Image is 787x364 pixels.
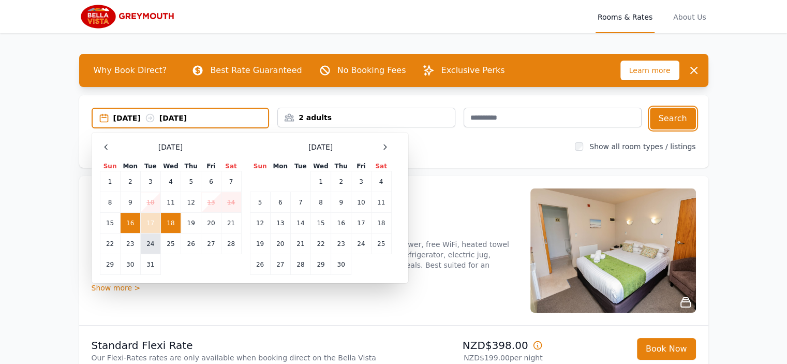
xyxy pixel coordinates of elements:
button: Search [650,108,696,129]
td: 27 [201,234,221,254]
td: 22 [310,234,331,254]
td: 24 [140,234,160,254]
td: 16 [331,213,351,234]
label: Show all room types / listings [589,142,695,151]
td: 13 [270,213,290,234]
td: 29 [100,254,120,275]
td: 21 [290,234,310,254]
td: 25 [160,234,181,254]
td: 30 [120,254,140,275]
td: 28 [290,254,310,275]
td: 15 [100,213,120,234]
p: No Booking Fees [337,64,406,77]
td: 7 [290,192,310,213]
p: Standard Flexi Rate [92,338,390,353]
td: 5 [181,171,201,192]
td: 31 [140,254,160,275]
td: 16 [120,213,140,234]
td: 6 [270,192,290,213]
td: 29 [310,254,331,275]
div: Show more > [92,283,518,293]
td: 10 [140,192,160,213]
td: 9 [331,192,351,213]
td: 2 [331,171,351,192]
p: Best Rate Guaranteed [210,64,302,77]
td: 30 [331,254,351,275]
td: 7 [221,171,241,192]
td: 26 [250,254,270,275]
td: 15 [310,213,331,234]
p: NZD$199.00 per night [398,353,543,363]
td: 9 [120,192,140,213]
td: 27 [270,254,290,275]
td: 21 [221,213,241,234]
td: 5 [250,192,270,213]
span: [DATE] [158,142,183,152]
td: 11 [371,192,391,213]
td: 3 [351,171,371,192]
th: Sat [221,162,241,171]
td: 10 [351,192,371,213]
td: 1 [100,171,120,192]
td: 2 [120,171,140,192]
td: 6 [201,171,221,192]
span: Learn more [620,61,679,80]
td: 24 [351,234,371,254]
td: 26 [181,234,201,254]
td: 1 [310,171,331,192]
th: Sun [250,162,270,171]
td: 20 [270,234,290,254]
th: Mon [270,162,290,171]
td: 20 [201,213,221,234]
td: 13 [201,192,221,213]
td: 23 [331,234,351,254]
th: Wed [160,162,181,171]
td: 19 [250,234,270,254]
th: Fri [351,162,371,171]
td: 12 [250,213,270,234]
div: [DATE] [DATE] [113,113,269,123]
th: Tue [140,162,160,171]
span: [DATE] [308,142,333,152]
span: Why Book Direct? [85,60,175,81]
th: Sun [100,162,120,171]
p: Exclusive Perks [441,64,504,77]
td: 12 [181,192,201,213]
td: 8 [100,192,120,213]
img: Bella Vista Greymouth [79,4,179,29]
th: Wed [310,162,331,171]
th: Mon [120,162,140,171]
th: Tue [290,162,310,171]
td: 8 [310,192,331,213]
th: Fri [201,162,221,171]
p: NZD$398.00 [398,338,543,353]
td: 17 [140,213,160,234]
td: 25 [371,234,391,254]
td: 22 [100,234,120,254]
td: 4 [160,171,181,192]
td: 19 [181,213,201,234]
td: 17 [351,213,371,234]
td: 28 [221,234,241,254]
th: Sat [371,162,391,171]
td: 14 [221,192,241,213]
td: 23 [120,234,140,254]
td: 18 [160,213,181,234]
th: Thu [331,162,351,171]
td: 4 [371,171,391,192]
div: 2 adults [278,112,455,123]
th: Thu [181,162,201,171]
td: 11 [160,192,181,213]
td: 14 [290,213,310,234]
td: 18 [371,213,391,234]
button: Book Now [637,338,696,360]
td: 3 [140,171,160,192]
